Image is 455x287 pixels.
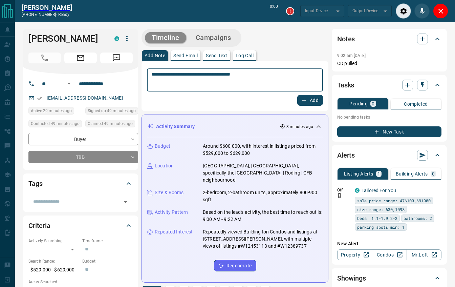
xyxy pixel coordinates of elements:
[28,176,133,192] div: Tags
[337,150,355,161] h2: Alerts
[357,197,431,204] span: sale price range: 476100,691900
[396,3,411,19] div: Audio Settings
[189,32,238,43] button: Campaigns
[28,151,138,163] div: TBD
[155,189,184,196] p: Size & Rooms
[28,258,79,264] p: Search Range:
[337,240,441,247] p: New Alert:
[155,228,193,235] p: Repeated Interest
[28,107,82,117] div: Tue Oct 14 2025
[28,178,42,189] h2: Tags
[203,189,323,203] p: 2-bedroom, 2-bathroom units, approximately 800-900 sqft
[433,3,448,19] div: Close
[203,143,323,157] p: Around $600,000, with interest in listings priced from $529,000 to $629,000
[65,80,73,88] button: Open
[28,33,104,44] h1: [PERSON_NAME]
[337,77,441,93] div: Tasks
[82,238,133,244] p: Timeframe:
[47,95,123,101] a: [EMAIL_ADDRESS][DOMAIN_NAME]
[337,80,354,90] h2: Tasks
[145,32,186,43] button: Timeline
[88,107,136,114] span: Signed up 49 minutes ago
[155,209,188,216] p: Activity Pattern
[355,188,360,193] div: condos.ca
[337,273,366,284] h2: Showings
[357,224,405,230] span: parking spots min: 1
[100,53,133,63] span: Message
[28,220,50,231] h2: Criteria
[337,187,351,193] p: Off
[203,162,323,184] p: [GEOGRAPHIC_DATA], [GEOGRAPHIC_DATA], specifically the [GEOGRAPHIC_DATA] | Roding | CFB neighbour...
[357,206,405,213] span: size range: 630,1098
[203,228,323,250] p: Repeatedly viewed Building Ion Condos and listings at [STREET_ADDRESS][PERSON_NAME], with multipl...
[214,260,256,271] button: Regenerate
[28,238,79,244] p: Actively Searching:
[31,120,80,127] span: Contacted 49 minutes ago
[203,209,323,223] p: Based on the lead's activity, the best time to reach out is: 9:00 AM - 9:22 AM
[404,102,428,106] p: Completed
[58,12,70,17] span: ready
[37,96,42,101] svg: Email Verified
[22,12,72,18] p: [PHONE_NUMBER] -
[85,120,138,129] div: Tue Oct 14 2025
[337,270,441,286] div: Showings
[121,197,130,207] button: Open
[349,101,368,106] p: Pending
[114,36,119,41] div: condos.ca
[362,188,396,193] a: Tailored For You
[270,3,278,19] p: 0:00
[145,53,165,58] p: Add Note
[206,53,227,58] p: Send Text
[155,143,170,150] p: Budget
[28,133,138,145] div: Buyer
[236,53,254,58] p: Log Call
[85,107,138,117] div: Tue Oct 14 2025
[337,31,441,47] div: Notes
[337,126,441,137] button: New Task
[407,249,441,260] a: Mr.Loft
[82,258,133,264] p: Budget:
[337,249,372,260] a: Property
[155,162,174,169] p: Location
[377,171,380,176] p: 1
[337,112,441,122] p: No pending tasks
[344,171,373,176] p: Listing Alerts
[372,249,407,260] a: Condos
[404,215,432,222] span: bathrooms: 2
[337,193,342,198] svg: Push Notification Only
[337,34,355,44] h2: Notes
[28,279,133,285] p: Areas Searched:
[173,53,198,58] p: Send Email
[147,120,323,133] div: Activity Summary3 minutes ago
[297,95,323,106] button: Add
[22,3,72,12] a: [PERSON_NAME]
[432,171,435,176] p: 0
[28,218,133,234] div: Criteria
[28,120,82,129] div: Tue Oct 14 2025
[31,107,72,114] span: Active 29 minutes ago
[414,3,430,19] div: Mute
[28,53,61,63] span: Call
[372,101,374,106] p: 0
[64,53,97,63] span: Email
[156,123,195,130] p: Activity Summary
[337,60,441,67] p: CD pulled
[286,124,313,130] p: 3 minutes ago
[357,215,397,222] span: beds: 1.1-1.9,2-2
[337,147,441,163] div: Alerts
[28,264,79,275] p: $529,000 - $629,000
[396,171,428,176] p: Building Alerts
[337,53,366,58] p: 9:02 am [DATE]
[88,120,133,127] span: Claimed 49 minutes ago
